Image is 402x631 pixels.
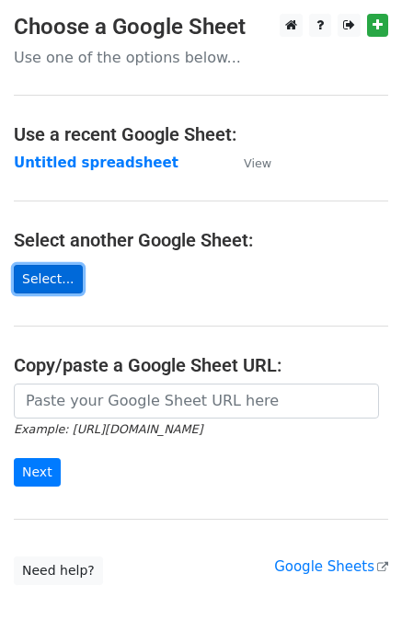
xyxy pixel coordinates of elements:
h4: Select another Google Sheet: [14,229,388,251]
small: View [244,156,271,170]
h3: Choose a Google Sheet [14,14,388,40]
iframe: Chat Widget [310,543,402,631]
small: Example: [URL][DOMAIN_NAME] [14,422,202,436]
a: View [225,155,271,171]
a: Select... [14,265,83,293]
input: Next [14,458,61,487]
input: Paste your Google Sheet URL here [14,384,379,419]
a: Google Sheets [274,558,388,575]
p: Use one of the options below... [14,48,388,67]
a: Untitled spreadsheet [14,155,178,171]
h4: Use a recent Google Sheet: [14,123,388,145]
h4: Copy/paste a Google Sheet URL: [14,354,388,376]
a: Need help? [14,556,103,585]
